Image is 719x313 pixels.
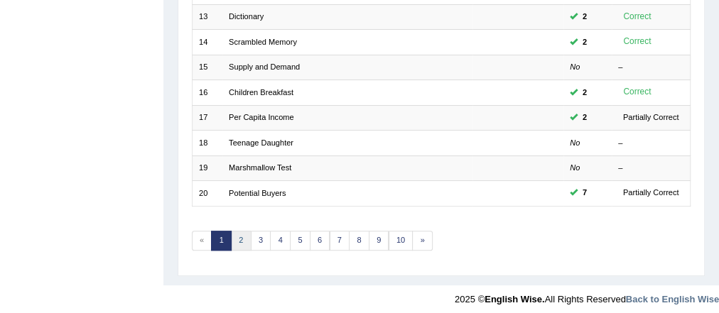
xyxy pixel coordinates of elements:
[192,181,222,206] td: 20
[192,231,212,251] span: «
[229,62,300,71] a: Supply and Demand
[618,187,683,199] div: Partially Correct
[570,138,580,147] em: No
[229,88,293,97] a: Children Breakfast
[192,5,222,30] td: 13
[310,231,330,251] a: 6
[412,231,433,251] a: »
[229,12,264,21] a: Dictionary
[570,163,580,172] em: No
[192,80,222,105] td: 16
[626,294,719,304] a: Back to English Wise
[229,38,297,46] a: Scrambled Memory
[211,231,232,251] a: 1
[570,62,580,71] em: No
[251,231,271,251] a: 3
[618,138,683,149] div: –
[192,55,222,79] td: 15
[229,189,286,197] a: Potential Buyers
[389,231,413,251] a: 10
[349,231,369,251] a: 8
[618,85,656,99] div: Correct
[578,187,591,199] span: You can still take this question
[231,231,252,251] a: 2
[192,30,222,55] td: 14
[578,111,591,124] span: You can still take this question
[578,11,591,23] span: You can still take this question
[578,87,591,99] span: You can still take this question
[229,138,293,147] a: Teenage Daughter
[618,163,683,174] div: –
[618,62,683,73] div: –
[578,36,591,49] span: You can still take this question
[270,231,291,251] a: 4
[229,113,294,121] a: Per Capita Income
[618,35,656,49] div: Correct
[618,10,656,24] div: Correct
[330,231,350,251] a: 7
[229,163,291,172] a: Marshmallow Test
[455,285,719,306] div: 2025 © All Rights Reserved
[290,231,310,251] a: 5
[192,105,222,130] td: 17
[192,155,222,180] td: 19
[369,231,389,251] a: 9
[192,131,222,155] td: 18
[618,111,683,124] div: Partially Correct
[485,294,544,304] strong: English Wise.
